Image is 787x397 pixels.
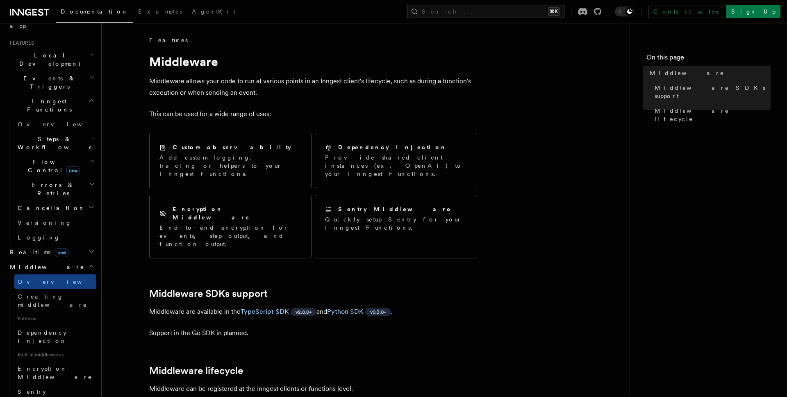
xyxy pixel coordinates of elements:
[159,224,301,248] p: End-to-end encryption for events, step output, and function output.
[149,288,268,299] a: Middleware SDKs support
[14,361,96,384] a: Encryption Middleware
[18,293,87,308] span: Creating middleware
[14,158,90,174] span: Flow Control
[192,8,235,15] span: AgentKit
[14,230,96,245] a: Logging
[241,308,289,315] a: TypeScript SDK
[173,143,291,151] h2: Custom observability
[14,135,91,151] span: Steps & Workflows
[7,97,89,114] span: Inngest Functions
[56,2,133,23] a: Documentation
[7,74,89,91] span: Events & Triggers
[615,7,635,16] button: Toggle dark mode
[315,133,477,188] a: Dependency InjectionProvide shared client instances (ex, OpenAI) to your Inngest Functions.
[338,205,451,213] h2: Sentry Middleware
[18,219,72,226] span: Versioning
[149,133,312,188] a: Custom observabilityAdd custom logging, tracing or helpers to your Inngest Functions.
[7,48,96,71] button: Local Development
[149,383,477,395] p: Middleware can be registered at the Inngest clients or functions level.
[14,289,96,312] a: Creating middleware
[370,309,386,315] span: v0.3.0+
[66,166,80,175] span: new
[14,178,96,201] button: Errors & Retries
[7,94,96,117] button: Inngest Functions
[407,5,564,18] button: Search...⌘K
[315,195,477,258] a: Sentry MiddlewareQuickly setup Sentry for your Inngest Functions.
[646,52,771,66] h4: On this page
[655,84,771,100] span: Middleware SDKs support
[7,260,96,274] button: Middleware
[61,8,128,15] span: Documentation
[138,8,182,15] span: Examples
[14,181,89,197] span: Errors & Retries
[55,248,68,257] span: new
[18,278,102,285] span: Overview
[18,365,92,380] span: Encryption Middleware
[14,155,96,178] button: Flow Controlnew
[149,75,477,98] p: Middleware allows your code to run at various points in an Inngest client's lifecycle, such as du...
[133,2,187,22] a: Examples
[7,71,96,94] button: Events & Triggers
[149,327,477,339] p: Support in the Go SDK in planned.
[14,132,96,155] button: Steps & Workflows
[7,248,68,256] span: Realtime
[651,103,771,126] a: Middleware lifecycle
[18,234,60,241] span: Logging
[173,205,301,221] h2: Encryption Middleware
[648,5,723,18] a: Contact sales
[14,325,96,348] a: Dependency Injection
[149,54,477,69] h1: Middleware
[325,153,467,178] p: Provide shared client instances (ex, OpenAI) to your Inngest Functions.
[325,215,467,232] p: Quickly setup Sentry for your Inngest Functions.
[7,263,84,271] span: Middleware
[296,309,312,315] span: v2.0.0+
[7,51,89,68] span: Local Development
[14,215,96,230] a: Versioning
[18,121,102,128] span: Overview
[651,80,771,103] a: Middleware SDKs support
[327,308,364,315] a: Python SDK
[149,195,312,258] a: Encryption MiddlewareEnd-to-end encryption for events, step output, and function output.
[646,66,771,80] a: Middleware
[655,107,771,123] span: Middleware lifecycle
[7,40,34,46] span: Features
[149,36,188,44] span: Features
[149,306,477,317] p: Middleware are available in the and .
[18,329,67,344] span: Dependency Injection
[7,117,96,245] div: Inngest Functions
[14,274,96,289] a: Overview
[14,348,96,361] span: Built-in middlewares
[338,143,447,151] h2: Dependency Injection
[14,201,96,215] button: Cancellation
[548,7,560,16] kbd: ⌘K
[149,365,243,376] a: Middleware lifecycle
[159,153,301,178] p: Add custom logging, tracing or helpers to your Inngest Functions.
[14,204,85,212] span: Cancellation
[149,108,477,120] p: This can be used for a wide range of uses:
[650,69,724,77] span: Middleware
[726,5,780,18] a: Sign Up
[14,117,96,132] a: Overview
[14,312,96,325] span: Patterns
[187,2,240,22] a: AgentKit
[7,245,96,260] button: Realtimenew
